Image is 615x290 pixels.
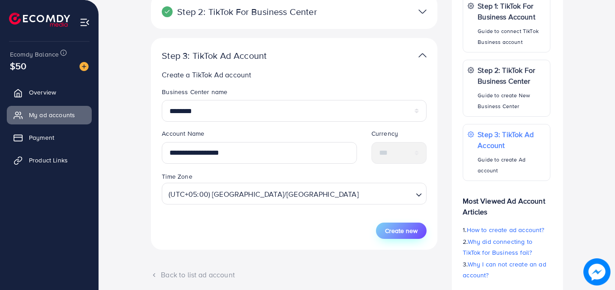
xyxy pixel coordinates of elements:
[478,26,545,48] p: Guide to connect TikTok Business account
[162,87,427,100] legend: Business Center name
[29,156,68,165] span: Product Links
[7,128,92,147] a: Payment
[151,270,437,280] div: Back to list ad account
[463,259,550,280] p: 3.
[80,62,89,71] img: image
[29,133,54,142] span: Payment
[478,154,545,176] p: Guide to create Ad account
[29,88,56,97] span: Overview
[162,69,427,80] p: Create a TikTok Ad account
[463,224,550,235] p: 1.
[10,50,59,59] span: Ecomdy Balance
[162,129,357,142] legend: Account Name
[463,237,532,257] span: Why did connecting to TikTok for Business fail?
[10,59,26,72] span: $50
[7,106,92,124] a: My ad accounts
[361,185,412,202] input: Search for option
[7,83,92,101] a: Overview
[463,188,550,217] p: Most Viewed Ad Account Articles
[418,49,427,62] img: TikTok partner
[478,90,545,112] p: Guide to create New Business Center
[385,226,418,235] span: Create new
[29,110,75,119] span: My ad accounts
[463,236,550,258] p: 2.
[167,186,361,202] span: (UTC+05:00) [GEOGRAPHIC_DATA]/[GEOGRAPHIC_DATA]
[463,260,546,280] span: Why I can not create an ad account?
[467,225,545,234] span: How to create ad account?
[7,151,92,169] a: Product Links
[162,172,192,181] label: Time Zone
[80,17,90,28] img: menu
[9,13,70,27] img: logo
[162,6,333,17] p: Step 2: TikTok For Business Center
[371,129,427,142] legend: Currency
[478,129,545,151] p: Step 3: TikTok Ad Account
[162,50,333,61] p: Step 3: TikTok Ad Account
[162,183,427,204] div: Search for option
[418,5,427,18] img: TikTok partner
[478,0,545,22] p: Step 1: TikTok For Business Account
[376,223,427,239] button: Create new
[478,65,545,86] p: Step 2: TikTok For Business Center
[583,258,610,285] img: image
